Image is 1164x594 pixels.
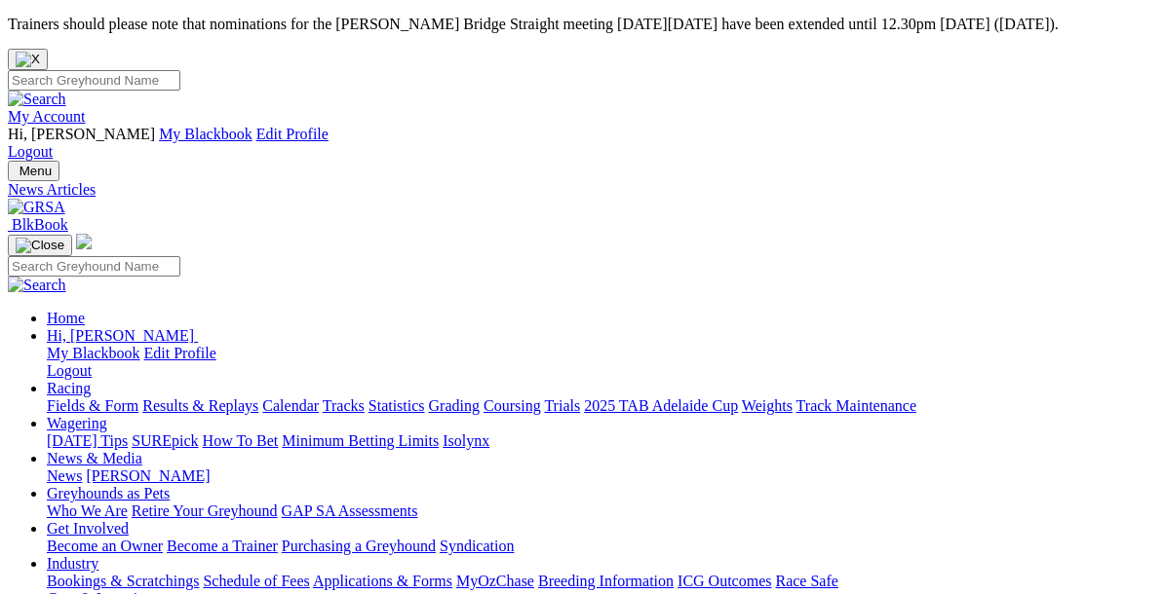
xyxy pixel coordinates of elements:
div: News & Media [47,467,1156,485]
a: Wagering [47,415,107,431]
span: BlkBook [12,216,68,233]
a: My Blackbook [47,345,140,361]
div: Racing [47,397,1156,415]
a: Bookings & Scratchings [47,573,199,589]
a: News & Media [47,450,142,466]
a: Minimum Betting Limits [282,432,439,449]
button: Close [8,49,48,70]
a: 2025 TAB Adelaide Cup [584,397,738,414]
a: Coursing [484,397,541,414]
button: Toggle navigation [8,161,59,181]
span: Hi, [PERSON_NAME] [47,327,194,344]
a: Track Maintenance [796,397,916,414]
img: Search [8,91,66,108]
a: Calendar [262,397,319,414]
a: Results & Replays [142,397,258,414]
div: Get Involved [47,538,1156,555]
a: News Articles [8,181,1156,199]
a: Retire Your Greyhound [132,502,278,519]
a: Greyhounds as Pets [47,485,170,501]
a: Become an Owner [47,538,163,554]
a: Get Involved [47,520,129,537]
a: MyOzChase [456,573,534,589]
a: Weights [742,397,793,414]
a: Home [47,310,85,326]
div: Hi, [PERSON_NAME] [47,345,1156,380]
a: Fields & Form [47,397,138,414]
a: Logout [47,362,92,379]
img: Search [8,277,66,294]
p: Trainers should please note that nominations for the [PERSON_NAME] Bridge Straight meeting [DATE]... [8,16,1156,33]
a: Syndication [440,538,514,554]
a: Isolynx [443,432,489,449]
a: My Account [8,108,86,125]
a: Trials [544,397,580,414]
a: [DATE] Tips [47,432,128,449]
a: News [47,467,82,484]
img: X [16,52,40,67]
input: Search [8,256,180,277]
a: ICG Outcomes [678,573,771,589]
input: Search [8,70,180,91]
a: Industry [47,555,98,572]
a: GAP SA Assessments [282,502,418,519]
a: Purchasing a Greyhound [282,538,436,554]
a: Hi, [PERSON_NAME] [47,327,198,344]
img: GRSA [8,199,65,216]
a: Who We Are [47,502,128,519]
a: Become a Trainer [167,538,278,554]
a: Edit Profile [144,345,216,361]
a: BlkBook [8,216,68,233]
img: Close [16,238,64,253]
a: Racing [47,380,91,396]
div: Wagering [47,432,1156,450]
button: Toggle navigation [8,235,72,256]
div: My Account [8,126,1156,161]
a: How To Bet [203,432,279,449]
a: Statistics [369,397,425,414]
span: Menu [19,164,52,178]
a: My Blackbook [159,126,252,142]
a: Applications & Forms [313,573,452,589]
div: Greyhounds as Pets [47,502,1156,520]
a: Tracks [323,397,365,414]
a: Race Safe [775,573,837,589]
a: [PERSON_NAME] [86,467,210,484]
a: Schedule of Fees [203,573,309,589]
a: Edit Profile [256,126,329,142]
a: Breeding Information [538,573,674,589]
img: logo-grsa-white.png [76,234,92,249]
span: Hi, [PERSON_NAME] [8,126,155,142]
a: Logout [8,143,53,160]
a: SUREpick [132,432,198,449]
div: Industry [47,573,1156,590]
a: Grading [429,397,480,414]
